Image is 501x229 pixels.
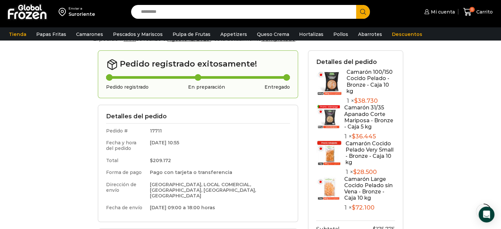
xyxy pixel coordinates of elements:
td: Fecha y hora del pedido [106,137,147,154]
h3: Entregado [264,84,290,90]
bdi: 28.500 [353,168,377,176]
span: $ [352,204,355,211]
a: Descuentos [389,28,426,41]
a: Appetizers [217,28,250,41]
a: Camarón 31/35 Apanado Corte Mariposa - Bronze - Caja 5 kg [344,104,393,130]
bdi: 209.172 [150,157,171,163]
a: Pollos [330,28,351,41]
p: 1 × [344,133,395,140]
img: address-field-icon.svg [59,6,69,17]
td: Forma de pago [106,166,147,179]
td: Dirección de envío [106,179,147,202]
p: 1 × [346,169,395,176]
a: Tienda [6,28,30,41]
a: Pulpa de Frutas [169,28,214,41]
p: 1 × [344,204,395,212]
span: $ [354,97,358,104]
button: Search button [356,5,370,19]
h3: Pedido registrado [106,84,149,90]
td: Pago con tarjeta o transferencia [147,166,290,179]
td: [DATE] 10:55 [147,137,290,154]
span: Mi cuenta [429,9,455,15]
td: Total [106,155,147,167]
h3: Detalles del pedido [106,113,290,120]
span: $ [352,133,355,140]
td: [DATE] 09:00 a 18:00 horas [147,202,290,214]
a: Papas Fritas [33,28,70,41]
td: Pedido # [106,123,147,137]
a: Queso Crema [254,28,292,41]
td: Fecha de envío [106,202,147,214]
div: Enviar a [69,6,95,11]
a: Hortalizas [296,28,327,41]
p: 1 × [347,98,395,105]
td: [GEOGRAPHIC_DATA], LOCAL COMERCIAL, [GEOGRAPHIC_DATA], [GEOGRAPHIC_DATA], [GEOGRAPHIC_DATA] [147,179,290,202]
span: $ [150,157,153,163]
a: Camarones [73,28,106,41]
a: Pescados y Mariscos [110,28,166,41]
span: Carrito [475,9,493,15]
a: Camarón 100/150 Cocido Pelado - Bronze - Caja 10 kg [347,69,393,94]
div: Suroriente [69,11,95,17]
div: Open Intercom Messenger [479,207,494,222]
bdi: 72.100 [352,204,375,211]
a: 0 Carrito [461,4,494,20]
bdi: 36.445 [352,133,376,140]
span: $ [353,168,357,176]
a: Mi cuenta [423,5,455,18]
h3: En preparación [188,84,225,90]
a: Camarón Large Cocido Pelado sin Vena - Bronze - Caja 10 kg [344,176,393,201]
bdi: 38.730 [354,97,378,104]
a: Camarón Cocido Pelado Very Small - Bronze - Caja 10 kg [346,140,394,166]
td: 17711 [147,123,290,137]
a: Abarrotes [355,28,385,41]
h3: Detalles del pedido [316,59,395,66]
h2: Pedido registrado exitosamente! [106,59,290,71]
span: 0 [469,7,475,12]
